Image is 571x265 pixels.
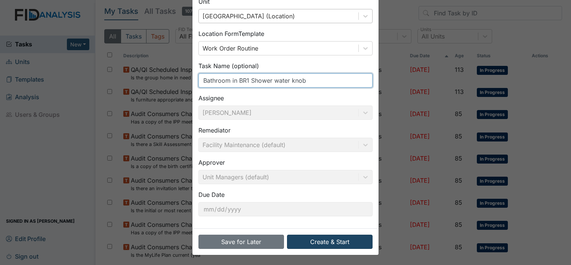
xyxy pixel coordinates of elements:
div: Work Order Routine [203,44,258,53]
label: Task Name (optional) [198,61,259,70]
button: Save for Later [198,235,284,249]
label: Location Form Template [198,29,264,38]
button: Create & Start [287,235,373,249]
label: Assignee [198,94,224,103]
label: Remediator [198,126,231,135]
label: Due Date [198,190,225,199]
label: Approver [198,158,225,167]
div: [GEOGRAPHIC_DATA] (Location) [203,12,295,21]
